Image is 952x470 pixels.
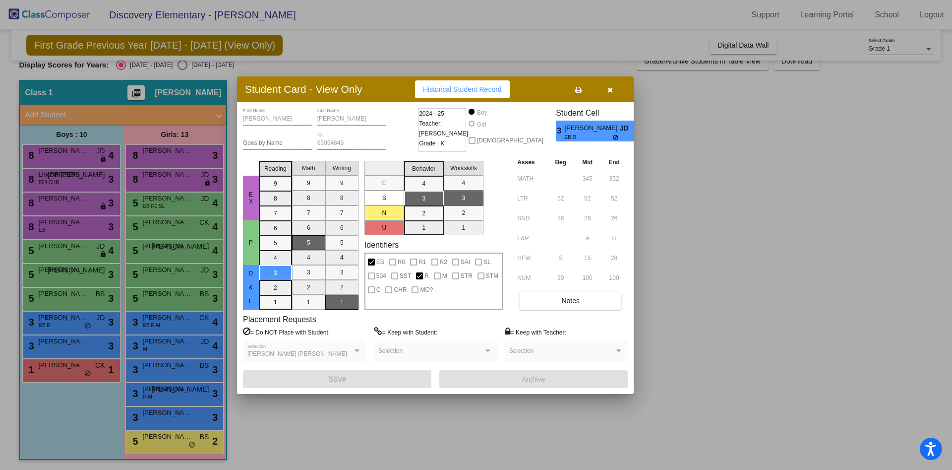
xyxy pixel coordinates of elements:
input: assessment [517,171,544,186]
span: C [376,284,381,296]
span: JD [620,123,634,134]
span: M [442,270,447,282]
span: 504 [376,270,386,282]
label: = Keep with Student: [374,327,437,337]
span: Historical Student Record [423,85,502,93]
span: R0 [398,256,405,268]
input: assessment [517,251,544,266]
span: [DEMOGRAPHIC_DATA] [477,134,543,146]
input: assessment [517,211,544,226]
label: Placement Requests [243,315,316,324]
span: EB R [565,134,613,141]
span: Grade : K [419,138,444,148]
h3: Student Cell [556,108,642,118]
span: P [246,239,255,246]
span: 2024 - 25 [419,109,444,119]
th: Mid [574,157,600,168]
span: Notes [561,297,580,305]
th: Beg [547,157,574,168]
span: EB [376,256,384,268]
h3: Student Card - View Only [245,83,362,95]
span: 3 [634,125,642,137]
div: Girl [476,120,486,129]
span: EX [246,191,255,205]
span: Teacher: [PERSON_NAME] [419,119,468,138]
span: STR [461,270,473,282]
input: assessment [517,231,544,246]
span: Archive [522,375,545,383]
span: 3 [556,125,564,137]
span: STM [486,270,498,282]
span: R2 [440,256,447,268]
label: Identifiers [364,240,399,250]
span: R1 [418,256,426,268]
button: Archive [439,370,628,388]
input: Enter ID [317,140,387,147]
label: = Do NOT Place with Student: [243,327,330,337]
span: SL [483,256,491,268]
button: Notes [520,292,621,310]
span: SAI [461,256,470,268]
span: D & E [246,270,255,305]
button: Save [243,370,431,388]
button: Historical Student Record [415,80,510,98]
input: assessment [517,191,544,206]
input: assessment [517,270,544,285]
span: CHR [394,284,407,296]
span: [PERSON_NAME] [PERSON_NAME] [247,350,347,357]
span: R [424,270,429,282]
span: MO? [420,284,433,296]
th: End [600,157,628,168]
span: [PERSON_NAME] [565,123,620,134]
label: = Keep with Teacher: [505,327,566,337]
div: Boy [476,108,487,117]
span: Save [328,375,346,383]
input: goes by name [243,140,312,147]
span: SST [400,270,411,282]
th: Asses [515,157,547,168]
